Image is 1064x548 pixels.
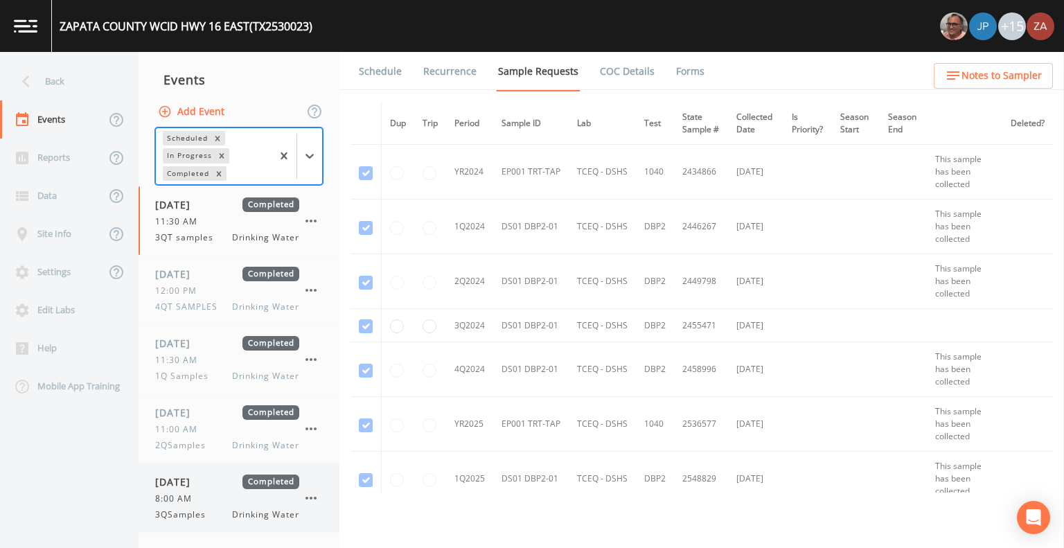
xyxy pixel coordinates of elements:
[155,493,200,505] span: 8:00 AM
[728,103,783,145] th: Collected Date
[1027,12,1054,40] img: ce2de1a43693809d2723ae48c4cbbdb0
[139,463,339,533] a: [DATE]Completed8:00 AM3QSamplesDrinking Water
[493,342,569,397] td: DS01 DBP2-01
[446,145,493,200] td: YR2024
[880,103,927,145] th: Season End
[139,62,339,97] div: Events
[939,12,968,40] div: Mike Franklin
[414,103,446,145] th: Trip
[1002,103,1053,145] th: Deleted?
[163,166,211,181] div: Completed
[139,325,339,394] a: [DATE]Completed11:30 AM1Q SamplesDrinking Water
[636,342,674,397] td: DBP2
[940,12,968,40] img: e2d790fa78825a4bb76dcb6ab311d44c
[969,12,997,40] img: 41241ef155101aa6d92a04480b0d0000
[382,103,415,145] th: Dup
[242,197,299,212] span: Completed
[674,145,728,200] td: 2434866
[1017,501,1050,534] div: Open Intercom Messenger
[569,342,636,397] td: TCEQ - DSHS
[155,475,200,489] span: [DATE]
[155,423,206,436] span: 11:00 AM
[927,254,1002,309] td: This sample has been collected
[446,397,493,452] td: YR2025
[927,200,1002,254] td: This sample has been collected
[232,509,299,521] span: Drinking Water
[636,103,674,145] th: Test
[214,148,229,163] div: Remove In Progress
[493,145,569,200] td: EP001 TRT-TAP
[232,439,299,452] span: Drinking Water
[493,309,569,342] td: DS01 DBP2-01
[242,336,299,351] span: Completed
[155,267,200,281] span: [DATE]
[569,452,636,506] td: TCEQ - DSHS
[636,452,674,506] td: DBP2
[139,186,339,256] a: [DATE]Completed11:30 AM3QT samplesDrinking Water
[728,254,783,309] td: [DATE]
[232,370,299,382] span: Drinking Water
[446,309,493,342] td: 3Q2024
[927,342,1002,397] td: This sample has been collected
[60,18,312,35] div: ZAPATA COUNTY WCID HWY 16 EAST (TX2530023)
[155,99,230,125] button: Add Event
[155,197,200,212] span: [DATE]
[674,52,707,91] a: Forms
[674,103,728,145] th: State Sample #
[155,231,222,244] span: 3QT samples
[998,12,1026,40] div: +15
[155,336,200,351] span: [DATE]
[728,200,783,254] td: [DATE]
[155,405,200,420] span: [DATE]
[636,254,674,309] td: DBP2
[139,394,339,463] a: [DATE]Completed11:00 AM2QSamplesDrinking Water
[569,397,636,452] td: TCEQ - DSHS
[155,439,214,452] span: 2QSamples
[674,254,728,309] td: 2449798
[139,256,339,325] a: [DATE]Completed12:00 PM4QT SAMPLESDrinking Water
[968,12,997,40] div: Joshua gere Paul
[569,254,636,309] td: TCEQ - DSHS
[493,103,569,145] th: Sample ID
[421,52,479,91] a: Recurrence
[242,475,299,489] span: Completed
[155,285,205,297] span: 12:00 PM
[674,452,728,506] td: 2548829
[493,200,569,254] td: DS01 DBP2-01
[232,301,299,313] span: Drinking Water
[636,397,674,452] td: 1040
[155,215,206,228] span: 11:30 AM
[163,131,210,145] div: Scheduled
[728,397,783,452] td: [DATE]
[446,452,493,506] td: 1Q2025
[728,145,783,200] td: [DATE]
[242,267,299,281] span: Completed
[832,103,880,145] th: Season Start
[674,200,728,254] td: 2446267
[155,301,226,313] span: 4QT SAMPLES
[357,52,404,91] a: Schedule
[232,231,299,244] span: Drinking Water
[493,452,569,506] td: DS01 DBP2-01
[636,145,674,200] td: 1040
[210,131,225,145] div: Remove Scheduled
[636,200,674,254] td: DBP2
[927,145,1002,200] td: This sample has been collected
[242,405,299,420] span: Completed
[446,342,493,397] td: 4Q2024
[155,354,206,366] span: 11:30 AM
[211,166,227,181] div: Remove Completed
[569,145,636,200] td: TCEQ - DSHS
[598,52,657,91] a: COC Details
[569,103,636,145] th: Lab
[496,52,580,91] a: Sample Requests
[163,148,214,163] div: In Progress
[927,452,1002,506] td: This sample has been collected
[446,103,493,145] th: Period
[934,63,1053,89] button: Notes to Sampler
[636,309,674,342] td: DBP2
[446,200,493,254] td: 1Q2024
[569,309,636,342] td: TCEQ - DSHS
[493,254,569,309] td: DS01 DBP2-01
[961,67,1042,85] span: Notes to Sampler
